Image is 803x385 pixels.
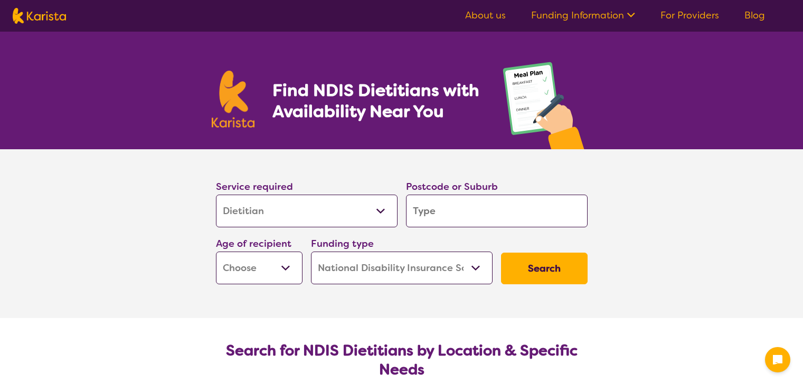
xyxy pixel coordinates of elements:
h1: Find NDIS Dietitians with Availability Near You [272,80,481,122]
a: Blog [744,9,765,22]
label: Funding type [311,237,374,250]
input: Type [406,195,588,227]
a: For Providers [660,9,719,22]
a: About us [465,9,506,22]
img: dietitian [499,57,592,149]
label: Postcode or Suburb [406,180,498,193]
a: Funding Information [531,9,635,22]
img: Karista logo [13,8,66,24]
button: Search [501,253,588,284]
label: Service required [216,180,293,193]
h2: Search for NDIS Dietitians by Location & Specific Needs [224,341,579,379]
label: Age of recipient [216,237,291,250]
img: Karista logo [212,71,255,128]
